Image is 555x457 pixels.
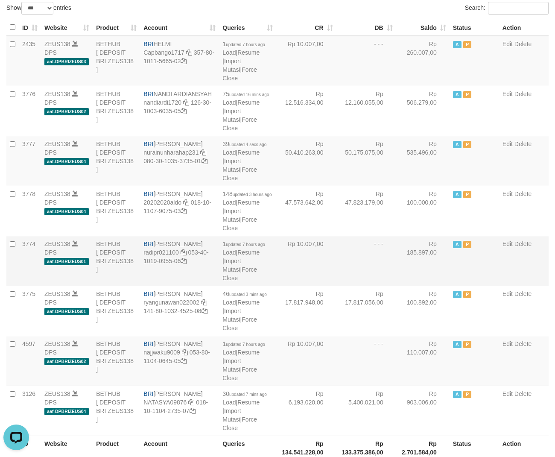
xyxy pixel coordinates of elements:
th: Queries: activate to sort column ascending [219,19,276,36]
a: Copy Capbango1717 to clipboard [186,49,192,56]
td: NANDI ARDIANSYAH 126-30-1003-6035-05 [140,86,219,136]
span: BRI [143,91,153,97]
td: BETHUB [ DEPOSIT BRI ZEUS138 ] [93,186,140,236]
a: Resume [237,149,260,156]
td: Rp 47.823.179,00 [336,186,396,236]
span: BRI [143,190,153,197]
a: Copy 080301035373501 to clipboard [202,158,207,164]
th: Status [450,19,499,36]
a: ZEUS138 [44,190,70,197]
td: BETHUB [ DEPOSIT BRI ZEUS138 ] [93,336,140,386]
span: Active [453,191,462,198]
a: Load [222,149,236,156]
span: Paused [463,291,472,298]
td: 3778 [19,186,41,236]
span: Paused [463,141,472,148]
th: CR: activate to sort column ascending [276,19,336,36]
span: Active [453,391,462,398]
a: radipr021100 [143,249,179,256]
a: Force Close [222,266,257,281]
span: BRI [143,340,153,347]
span: Paused [463,191,472,198]
span: updated 3 mins ago [229,292,267,297]
a: Copy ryangunawan022002 to clipboard [201,299,207,306]
span: | | | [222,340,265,381]
span: updated 4 secs ago [229,142,266,147]
a: Resume [237,399,260,406]
td: Rp 100.892,00 [396,286,450,336]
a: Import Mutasi [222,407,241,423]
th: DB: activate to sort column ascending [336,19,396,36]
a: Edit [502,390,513,397]
input: Search: [488,2,549,15]
span: 148 [222,190,272,197]
td: [PERSON_NAME] 080-30-1035-3735-01 [140,136,219,186]
span: updated 7 mins ago [229,392,267,397]
span: Active [453,241,462,248]
td: BETHUB [ DEPOSIT BRI ZEUS138 ] [93,236,140,286]
td: Rp 17.817.948,00 [276,286,336,336]
a: Force Close [222,366,257,381]
td: 3776 [19,86,41,136]
td: Rp 185.897,00 [396,236,450,286]
td: BETHUB [ DEPOSIT BRI ZEUS138 ] [93,286,140,336]
td: [PERSON_NAME] 053-80-1104-0645-05 [140,336,219,386]
span: 46 [222,290,266,297]
a: Delete [514,290,532,297]
span: | | | [222,190,272,231]
a: ZEUS138 [44,41,70,47]
a: Load [222,49,236,56]
span: Active [453,41,462,48]
a: najjwaku9009 [143,349,180,356]
td: 4597 [19,336,41,386]
a: Force Close [222,166,257,182]
td: Rp 903.006,00 [396,386,450,436]
a: 20202020aldo [143,199,181,206]
span: Paused [463,91,472,98]
a: Import Mutasi [222,258,241,273]
a: Delete [514,340,532,347]
span: | | | [222,141,266,182]
a: Import Mutasi [222,108,241,123]
td: Rp 100.000,00 [396,186,450,236]
td: Rp 50.175.075,00 [336,136,396,186]
td: [PERSON_NAME] 053-40-1019-0955-06 [140,236,219,286]
td: Rp 6.193.020,00 [276,386,336,436]
a: Copy najjwaku9009 to clipboard [182,349,188,356]
a: Copy 126301003603505 to clipboard [181,108,187,114]
td: [PERSON_NAME] 141-80-1032-4525-08 [140,286,219,336]
a: Delete [514,240,532,247]
td: [PERSON_NAME] 018-10-1104-2735-07 [140,386,219,436]
a: Delete [514,91,532,97]
span: | | | [222,290,266,331]
a: Edit [502,290,513,297]
a: Copy 018101107907503 to clipboard [181,208,187,214]
a: Resume [237,199,260,206]
td: 3775 [19,286,41,336]
a: Resume [237,99,260,106]
a: ZEUS138 [44,290,70,297]
a: Resume [237,49,260,56]
a: Resume [237,349,260,356]
td: 3774 [19,236,41,286]
a: Force Close [222,316,257,331]
span: updated 7 hours ago [226,242,265,247]
td: DPS [41,136,93,186]
td: - - - [336,36,396,86]
span: Paused [463,41,472,48]
td: 2435 [19,36,41,86]
span: | | | [222,390,266,431]
td: BETHUB [ DEPOSIT BRI ZEUS138 ] [93,386,140,436]
td: Rp 10.007,00 [276,336,336,386]
label: Show entries [6,2,71,15]
a: Load [222,299,236,306]
a: Copy nandiardi1720 to clipboard [183,99,189,106]
a: Import Mutasi [222,308,241,323]
a: Load [222,249,236,256]
span: updated 16 mins ago [229,92,269,97]
td: [PERSON_NAME] 018-10-1107-9075-03 [140,186,219,236]
span: aaf-DPBRIZEUS04 [44,158,89,165]
td: - - - [336,336,396,386]
span: updated 7 hours ago [226,42,265,47]
td: Rp 5.400.021,00 [336,386,396,436]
